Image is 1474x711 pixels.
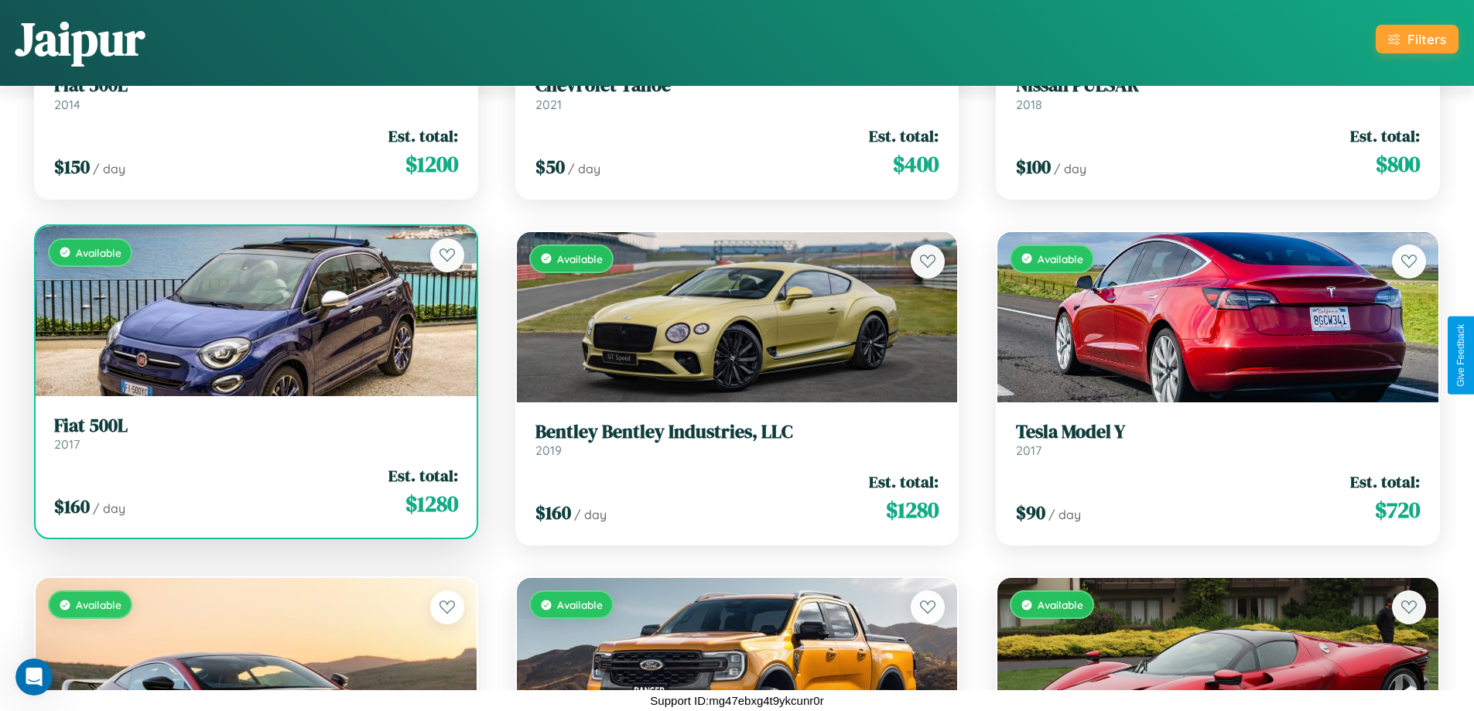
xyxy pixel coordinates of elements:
span: $ 160 [535,500,571,525]
h3: Fiat 500L [54,415,458,437]
span: Available [76,246,121,259]
span: / day [1048,507,1081,522]
a: Fiat 500L2017 [54,415,458,453]
span: / day [568,161,600,176]
span: Est. total: [1350,470,1420,493]
a: Chevrolet Tahoe2021 [535,74,939,112]
span: 2021 [535,97,562,112]
span: Est. total: [869,470,939,493]
span: 2014 [54,97,80,112]
span: Available [557,598,603,611]
a: Fiat 500L2014 [54,74,458,112]
span: $ 150 [54,154,90,179]
span: $ 90 [1016,500,1045,525]
span: / day [93,161,125,176]
span: Est. total: [1350,125,1420,147]
h1: Jaipur [15,7,145,70]
span: / day [574,507,607,522]
span: $ 50 [535,154,565,179]
button: Filters [1376,25,1459,53]
span: $ 1200 [405,149,458,179]
span: Available [557,252,603,265]
h3: Nissan PULSAR [1016,74,1420,97]
span: $ 100 [1016,154,1051,179]
iframe: Intercom live chat [15,658,53,696]
div: Give Feedback [1455,324,1466,387]
span: 2017 [1016,443,1041,458]
span: 2017 [54,436,80,452]
span: $ 1280 [405,488,458,519]
h3: Chevrolet Tahoe [535,74,939,97]
a: Bentley Bentley Industries, LLC2019 [535,421,939,459]
span: Est. total: [388,125,458,147]
h3: Fiat 500L [54,74,458,97]
span: $ 720 [1375,494,1420,525]
span: Available [1038,252,1083,265]
a: Tesla Model Y2017 [1016,421,1420,459]
span: Available [76,598,121,611]
p: Support ID: mg47ebxg4t9ykcunr0r [650,690,823,711]
span: / day [1054,161,1086,176]
div: Filters [1407,31,1446,47]
span: $ 1280 [886,494,939,525]
span: $ 400 [893,149,939,179]
span: Est. total: [869,125,939,147]
span: Est. total: [388,464,458,487]
span: 2019 [535,443,562,458]
h3: Tesla Model Y [1016,421,1420,443]
h3: Bentley Bentley Industries, LLC [535,421,939,443]
span: Available [1038,598,1083,611]
span: / day [93,501,125,516]
span: $ 800 [1376,149,1420,179]
span: $ 160 [54,494,90,519]
a: Nissan PULSAR2018 [1016,74,1420,112]
span: 2018 [1016,97,1042,112]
